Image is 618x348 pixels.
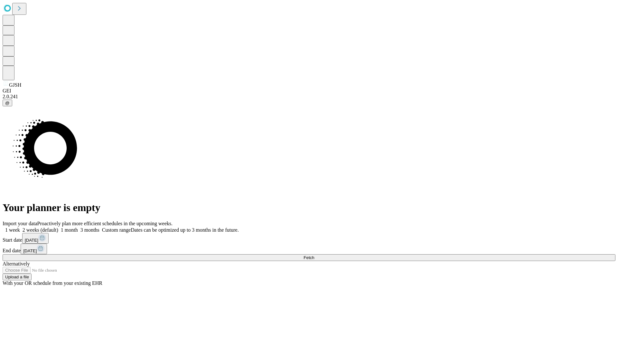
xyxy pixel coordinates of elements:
div: End date [3,244,615,254]
button: [DATE] [21,244,47,254]
div: 2.0.241 [3,94,615,100]
button: [DATE] [22,233,49,244]
span: [DATE] [25,238,38,243]
button: Fetch [3,254,615,261]
span: Import your data [3,221,37,226]
button: Upload a file [3,274,32,280]
span: 1 week [5,227,20,233]
h1: Your planner is empty [3,202,615,214]
span: Dates can be optimized up to 3 months in the future. [131,227,239,233]
button: @ [3,100,12,106]
span: 3 months [80,227,99,233]
span: GJSH [9,82,21,88]
span: Custom range [102,227,131,233]
span: @ [5,101,10,105]
span: Proactively plan more efficient schedules in the upcoming weeks. [37,221,173,226]
span: Fetch [304,255,314,260]
span: 2 weeks (default) [23,227,58,233]
span: 1 month [61,227,78,233]
span: [DATE] [23,248,37,253]
span: Alternatively [3,261,30,266]
div: GEI [3,88,615,94]
div: Start date [3,233,615,244]
span: With your OR schedule from your existing EHR [3,280,102,286]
